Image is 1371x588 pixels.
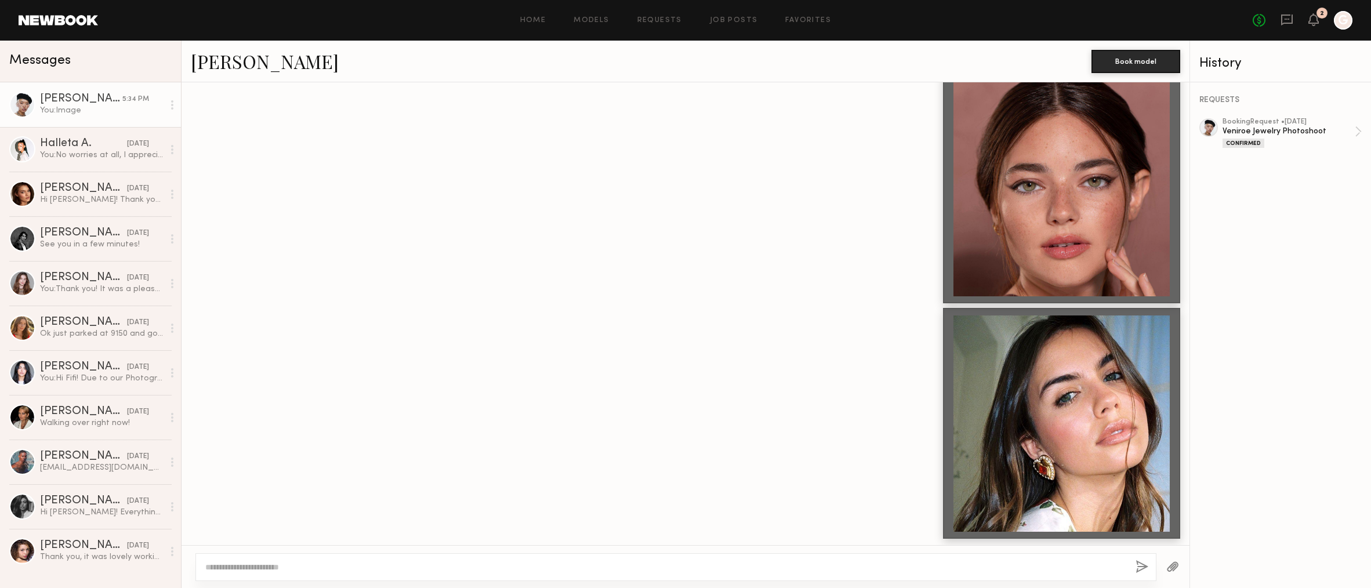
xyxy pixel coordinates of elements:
div: [DATE] [127,540,149,551]
div: [PERSON_NAME] [40,406,127,418]
div: [PERSON_NAME] [40,451,127,462]
div: [PERSON_NAME] [40,495,127,507]
div: Thank you, it was lovely working together and have a great day! [40,551,164,562]
div: [PERSON_NAME] [40,540,127,551]
div: 5:34 PM [122,94,149,105]
div: You: Image [40,105,164,116]
a: bookingRequest •[DATE]Veniroe Jewelry PhotoshootConfirmed [1223,118,1362,148]
div: [DATE] [127,139,149,150]
div: REQUESTS [1199,96,1362,104]
a: Requests [637,17,682,24]
a: [PERSON_NAME] [191,49,339,74]
div: Hi [PERSON_NAME]! Thank you so much for letting me know and I hope to work with you in the future 🤍 [40,194,164,205]
a: Book model [1091,56,1180,66]
div: [DATE] [127,317,149,328]
div: Walking over right now! [40,418,164,429]
div: [DATE] [127,496,149,507]
a: Home [520,17,546,24]
div: [DATE] [127,273,149,284]
div: You: Thank you! It was a pleasure working with you as well. [40,284,164,295]
div: [PERSON_NAME] [40,93,122,105]
div: See you in a few minutes! [40,239,164,250]
div: History [1199,57,1362,70]
div: [DATE] [127,228,149,239]
button: Book model [1091,50,1180,73]
div: [DATE] [127,406,149,418]
div: You: No worries at all, I appreciate you letting me know. Take care [40,150,164,161]
div: Confirmed [1223,139,1264,148]
div: [DATE] [127,451,149,462]
div: [PERSON_NAME] [40,183,127,194]
div: You: Hi Fifi! Due to our Photographer changing schedule, we will have to reschedule our shoot! I ... [40,373,164,384]
div: [EMAIL_ADDRESS][DOMAIN_NAME] [40,462,164,473]
a: Job Posts [710,17,758,24]
div: Halleta A. [40,138,127,150]
div: [PERSON_NAME] [40,317,127,328]
div: [PERSON_NAME] [40,361,127,373]
span: Messages [9,54,71,67]
div: [PERSON_NAME] [40,272,127,284]
a: G [1334,11,1352,30]
div: Hi [PERSON_NAME]! Everything looks good 😊 I don’t think I have a plain long sleeve white shirt th... [40,507,164,518]
a: Models [574,17,609,24]
div: 2 [1320,10,1324,17]
div: [PERSON_NAME] [40,227,127,239]
a: Favorites [785,17,831,24]
div: Ok just parked at 9150 and going to walk over [40,328,164,339]
div: booking Request • [DATE] [1223,118,1355,126]
div: [DATE] [127,183,149,194]
div: [DATE] [127,362,149,373]
div: Veniroe Jewelry Photoshoot [1223,126,1355,137]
